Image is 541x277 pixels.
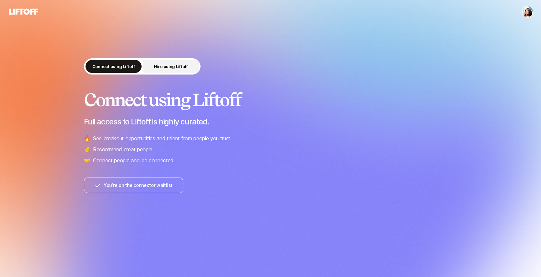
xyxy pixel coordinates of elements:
[84,117,457,126] p: Full access to Liftoff is highly curated.
[522,6,533,17] button: ZAKIYYAH WALKER
[93,134,230,143] p: See breakout opportunities and talent from people you trust
[84,145,90,154] span: ✌️
[84,156,90,165] span: 🤝
[522,6,533,17] img: ZAKIYYAH WALKER
[154,63,188,70] p: Hire using Liftoff
[93,156,174,165] p: Connect people and be connected
[84,134,90,143] span: 🔥
[92,63,135,70] p: Connect using Liftoff
[93,145,152,154] p: Recommend great people
[84,178,183,193] button: You’re on the connector waitlist
[84,90,457,110] h2: Connect using Liftoff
